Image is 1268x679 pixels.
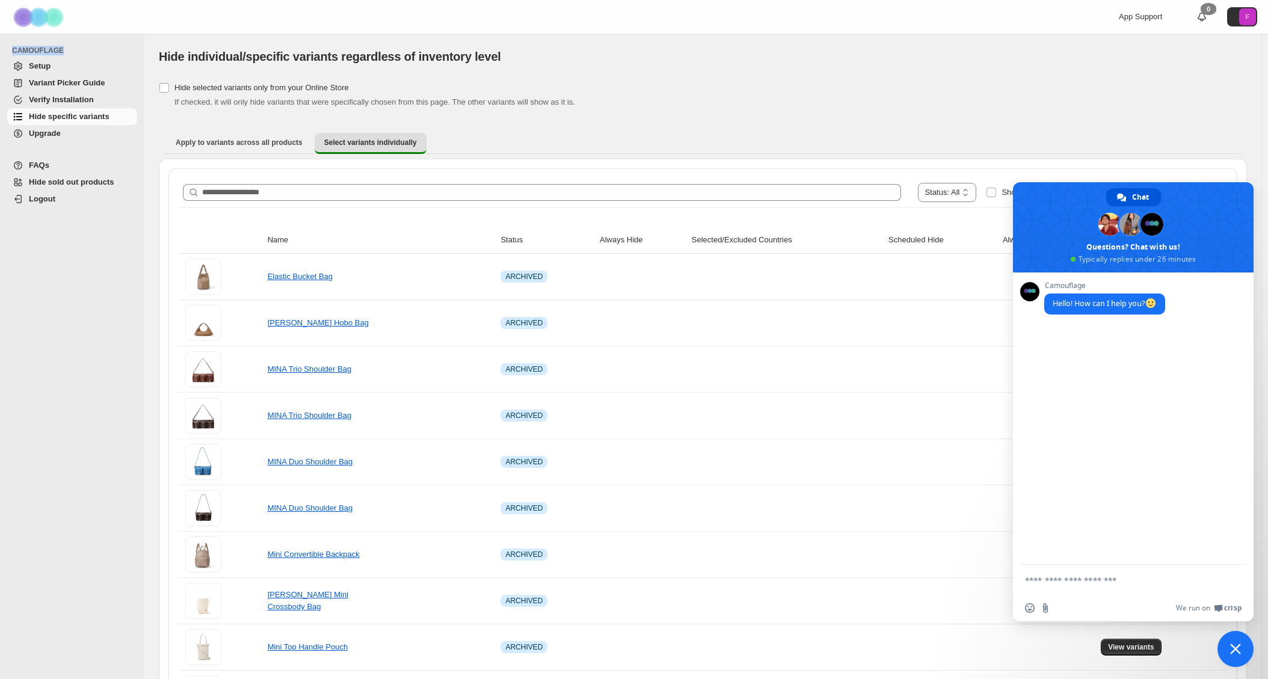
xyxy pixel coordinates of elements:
th: Selected/Excluded Countries [688,227,885,254]
img: MINA Duo Shoulder Bag [185,444,221,480]
img: MINA Duo Shoulder Bag [185,490,221,526]
img: MINA Trio Shoulder Bag [185,351,221,387]
a: Mini Convertible Backpack [268,550,360,559]
span: Select variants individually [324,138,417,147]
span: App Support [1119,12,1162,21]
img: Elastic Bucket Bag [185,259,221,295]
a: Upgrade [7,125,137,142]
span: Show Camouflage managed products [1002,188,1133,197]
img: Camouflage [10,1,70,34]
span: Setup [29,61,51,70]
span: Logout [29,194,55,203]
th: Always Hide [596,227,688,254]
a: Elastic Bucket Bag [268,272,333,281]
th: Status [497,227,596,254]
span: FAQs [29,161,49,170]
span: Chat [1132,188,1149,206]
a: Close chat [1217,631,1254,667]
span: ARCHIVED [505,318,543,328]
span: View variants [1108,642,1154,652]
span: Verify Installation [29,95,94,104]
a: [PERSON_NAME] Mini Crossbody Bag [268,590,348,611]
span: ARCHIVED [505,364,543,374]
span: ARCHIVED [505,272,543,281]
a: Mini Top Handle Pouch [268,642,348,651]
span: Apply to variants across all products [176,138,303,147]
a: MINA Duo Shoulder Bag [268,503,353,512]
span: CAMOUFLAGE [12,46,138,55]
span: ARCHIVED [505,503,543,513]
span: Hide specific variants [29,112,109,121]
img: RONNI Mini Crossbody Bag [185,583,221,619]
span: ARCHIVED [505,550,543,559]
div: 0 [1201,3,1216,15]
th: Scheduled Hide [885,227,999,254]
button: Apply to variants across all products [166,133,312,152]
textarea: Compose your message... [1025,565,1217,595]
span: ARCHIVED [505,596,543,606]
span: Avatar with initials F [1239,8,1256,25]
span: If checked, it will only hide variants that were specifically chosen from this page. The other va... [174,97,575,106]
a: Variant Picker Guide [7,75,137,91]
img: LAUREN Cloud Hobo Bag [185,305,221,341]
img: Mini Convertible Backpack [185,536,221,573]
a: MINA Trio Shoulder Bag [268,411,351,420]
span: Hide sold out products [29,177,114,186]
a: Setup [7,58,137,75]
a: [PERSON_NAME] Hobo Bag [268,318,369,327]
a: 0 [1196,11,1208,23]
span: Hide individual/specific variants regardless of inventory level [159,50,501,63]
a: Hide sold out products [7,174,137,191]
a: FAQs [7,157,137,174]
span: Upgrade [29,129,61,138]
span: ARCHIVED [505,411,543,420]
img: MINA Trio Shoulder Bag [185,398,221,434]
span: Insert an emoji [1025,603,1035,613]
img: Mini Top Handle Pouch [185,629,221,665]
button: Avatar with initials F [1227,7,1257,26]
span: ARCHIVED [505,642,543,652]
button: View variants [1101,639,1162,656]
th: Always Show [999,227,1097,254]
span: We run on [1176,603,1210,613]
a: Logout [7,191,137,207]
span: ARCHIVED [505,457,543,467]
a: Hide specific variants [7,108,137,125]
span: Hello! How can I help you? [1053,298,1157,309]
text: F [1246,13,1250,20]
span: Crisp [1224,603,1242,613]
a: MINA Trio Shoulder Bag [268,364,351,373]
span: Send a file [1041,603,1050,613]
th: Name [264,227,497,254]
span: Camouflage [1044,281,1165,290]
a: Chat [1106,188,1161,206]
a: Verify Installation [7,91,137,108]
span: Hide selected variants only from your Online Store [174,83,349,92]
button: Select variants individually [315,133,426,154]
a: MINA Duo Shoulder Bag [268,457,353,466]
span: Variant Picker Guide [29,78,105,87]
a: We run onCrisp [1176,603,1242,613]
